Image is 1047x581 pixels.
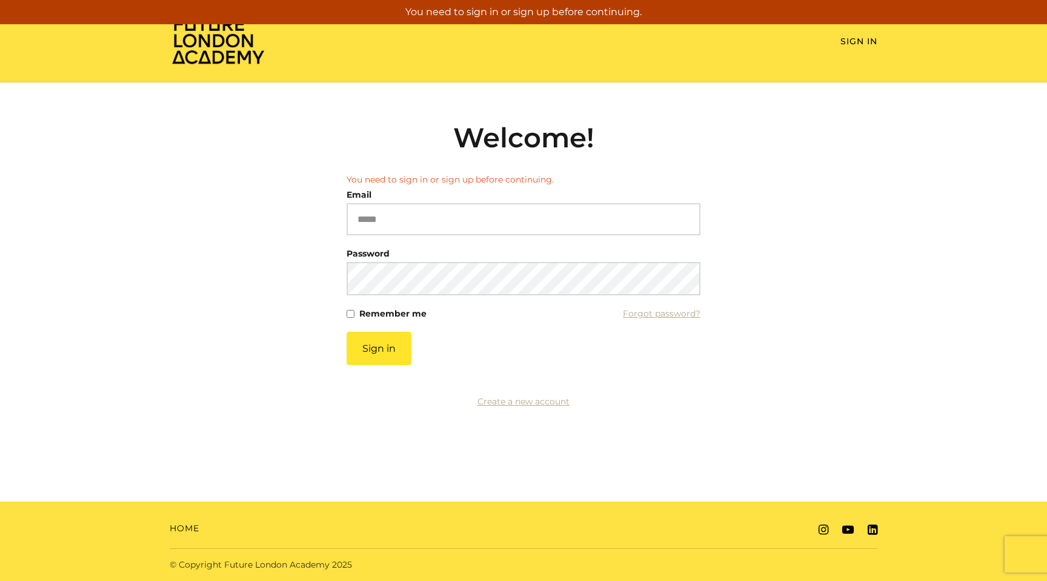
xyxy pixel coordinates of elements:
button: Sign in [347,332,411,365]
label: Password [347,245,390,262]
label: Remember me [359,305,427,322]
div: © Copyright Future London Academy 2025 [160,559,523,571]
a: Sign In [840,36,877,47]
a: Forgot password? [623,305,700,322]
a: Create a new account [477,396,570,407]
label: Email [347,186,371,203]
img: Home Page [170,16,267,65]
li: You need to sign in or sign up before continuing. [347,173,700,186]
a: Home [170,522,199,535]
p: You need to sign in or sign up before continuing. [5,5,1042,19]
h2: Welcome! [347,121,700,154]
